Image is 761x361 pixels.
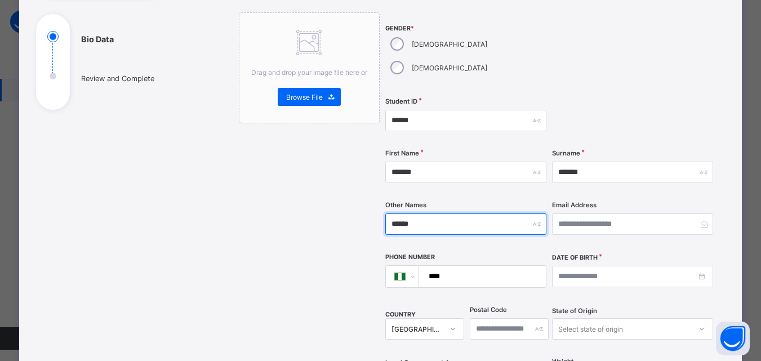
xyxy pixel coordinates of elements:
label: [DEMOGRAPHIC_DATA] [412,64,487,72]
span: Drag and drop your image file here or [251,68,367,77]
label: Phone Number [385,253,435,261]
label: First Name [385,149,419,157]
button: Open asap [716,322,750,355]
div: [GEOGRAPHIC_DATA] [391,325,443,333]
div: Drag and drop your image file here orBrowse File [239,12,380,123]
label: Date of Birth [552,254,598,261]
span: State of Origin [552,307,597,315]
label: Email Address [552,201,597,209]
label: Other Names [385,201,426,209]
label: Surname [552,149,580,157]
label: Postal Code [470,306,507,314]
label: Student ID [385,97,417,105]
span: Gender [385,25,546,32]
label: [DEMOGRAPHIC_DATA] [412,40,487,48]
span: COUNTRY [385,311,416,318]
div: Select state of origin [558,318,623,340]
span: Browse File [286,93,323,101]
